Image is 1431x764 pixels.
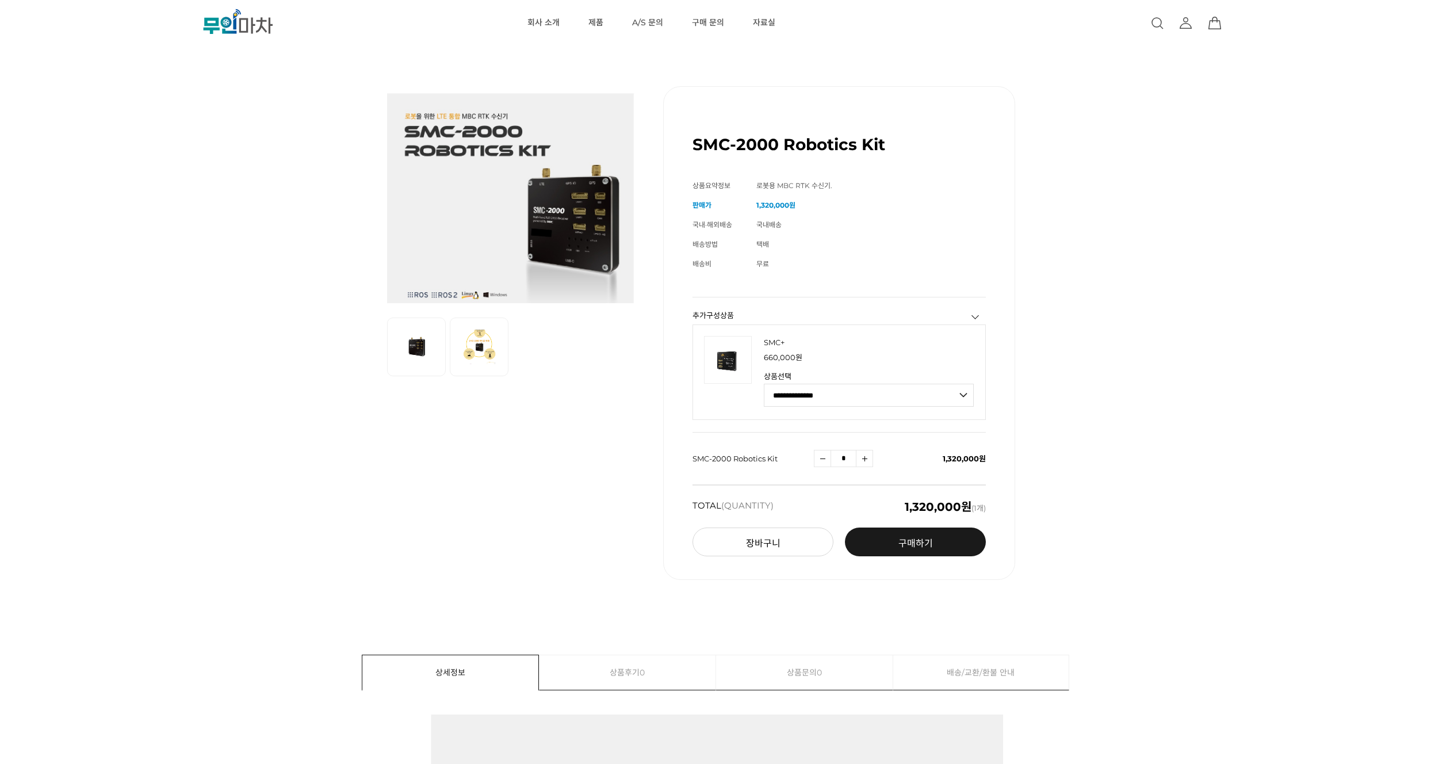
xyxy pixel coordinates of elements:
[756,240,769,249] span: 택배
[692,259,711,268] span: 배송비
[692,501,774,513] strong: TOTAL
[692,528,833,556] button: 장바구니
[845,528,986,556] a: 구매하기
[764,337,974,348] p: 상품명
[898,538,933,549] span: 구매하기
[692,433,814,485] td: SMC-2000 Robotics Kit
[764,353,802,362] span: 660,000원
[640,655,645,690] span: 0
[692,181,730,190] span: 상품요약정보
[856,450,873,467] a: 수량증가
[716,655,893,690] a: 상품문의0
[893,655,1069,690] a: 배송/교환/환불 안내
[704,336,752,384] img: 4cbe2109cccc46d4e4336cb8213cc47f.png
[721,500,774,511] span: (QUANTITY)
[692,312,986,319] h3: 추가구성상품
[970,311,981,323] a: 추가구성상품 닫기
[756,220,782,229] span: 국내배송
[756,201,795,209] strong: 1,320,000원
[692,240,718,249] span: 배송방법
[814,450,831,467] a: 수량감소
[692,135,885,154] h1: SMC-2000 Robotics Kit
[756,181,832,190] span: 로봇용 MBC RTK 수신기.
[540,655,716,690] a: 상품후기0
[756,259,769,268] span: 무료
[764,354,974,361] p: 판매가
[905,500,971,514] em: 1,320,000원
[943,454,986,463] span: 1,320,000원
[905,501,986,513] span: (1개)
[692,201,711,209] span: 판매가
[387,86,634,303] img: SMC-2000 Robotics Kit
[692,220,732,229] span: 국내·해외배송
[362,655,538,690] a: 상세정보
[817,655,822,690] span: 0
[764,373,974,380] strong: 상품선택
